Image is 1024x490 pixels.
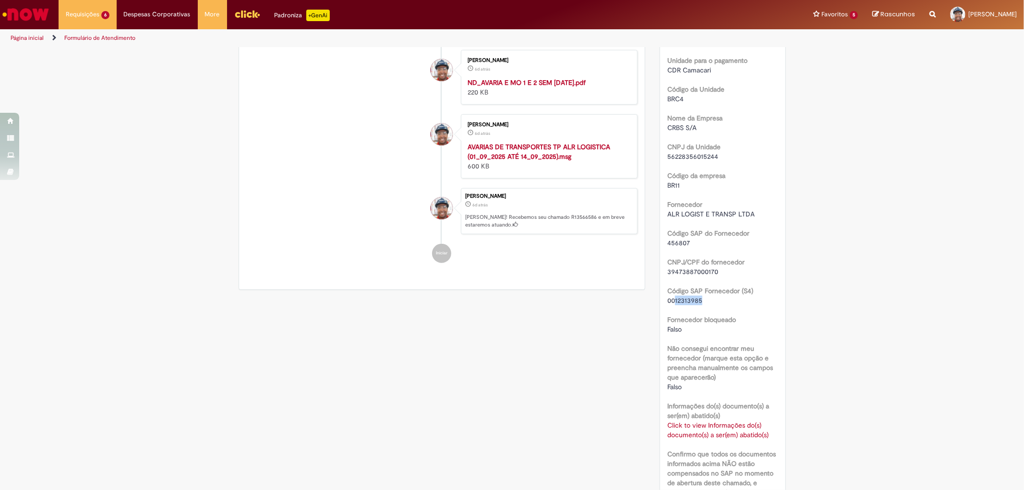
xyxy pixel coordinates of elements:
b: Unidade para o pagamento [667,56,747,65]
span: 5 [850,11,858,19]
b: CNPJ/CPF do fornecedor [667,258,745,266]
div: Padroniza [275,10,330,21]
a: Rascunhos [872,10,915,19]
span: 6d atrás [475,66,490,72]
a: AVARIAS DE TRANSPORTES TP ALR LOGISTICA (01_09_2025 ATÉ 14_09_2025).msg [468,143,610,161]
b: Código SAP Fornecedor (S4) [667,287,753,295]
a: Formulário de Atendimento [64,34,135,42]
span: Falso [667,382,682,391]
time: 25/09/2025 13:20:27 [475,66,490,72]
span: Falso [667,325,682,334]
span: 0012313985 [667,296,702,305]
span: BR11 [667,181,680,190]
b: Código da Unidade [667,85,724,94]
div: 600 KB [468,142,627,171]
span: 6d atrás [475,131,490,136]
b: Código da empresa [667,171,725,180]
div: [PERSON_NAME] [468,122,627,128]
span: 6 [101,11,109,19]
time: 25/09/2025 13:20:49 [472,202,488,208]
span: Rascunhos [880,10,915,19]
span: CDR Camacari [667,66,711,74]
span: ALR LOGIST E TRANSP LTDA [667,210,755,218]
img: ServiceNow [1,5,50,24]
span: CRBS S/A [667,123,697,132]
div: 220 KB [468,78,627,97]
img: click_logo_yellow_360x200.png [234,7,260,21]
span: [PERSON_NAME] [968,10,1017,18]
a: ND_AVARIA E MO 1 E 2 SEM [DATE].pdf [468,78,586,87]
span: 39473887000170 [667,267,718,276]
div: [PERSON_NAME] [468,58,627,63]
span: More [205,10,220,19]
li: Diego Dos Santos Pinheiro Silva [246,188,638,234]
span: BRC4 [667,95,684,103]
b: Informações do(s) documento(s) a ser(em) abatido(s) [667,402,769,420]
div: Diego Dos Santos Pinheiro Silva [431,123,453,145]
a: Click to view Informações do(s) documento(s) a ser(em) abatido(s) [667,421,769,439]
span: Requisições [66,10,99,19]
b: Código SAP do Fornecedor [667,229,749,238]
p: [PERSON_NAME]! Recebemos seu chamado R13566586 e em breve estaremos atuando. [465,214,632,228]
span: Favoritos [821,10,848,19]
b: Não consegui encontrar meu fornecedor (marque esta opção e preencha manualmente os campos que apa... [667,344,773,382]
span: 6d atrás [472,202,488,208]
time: 25/09/2025 13:20:26 [475,131,490,136]
span: Despesas Corporativas [124,10,191,19]
div: Diego Dos Santos Pinheiro Silva [431,197,453,219]
span: 56228356015244 [667,152,718,161]
a: Página inicial [11,34,44,42]
b: Fornecedor [667,200,702,209]
b: Fornecedor bloqueado [667,315,736,324]
p: +GenAi [306,10,330,21]
div: [PERSON_NAME] [465,193,632,199]
b: Nome da Empresa [667,114,723,122]
span: 456807 [667,239,690,247]
ul: Trilhas de página [7,29,675,47]
b: CNPJ da Unidade [667,143,721,151]
div: Diego Dos Santos Pinheiro Silva [431,59,453,81]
